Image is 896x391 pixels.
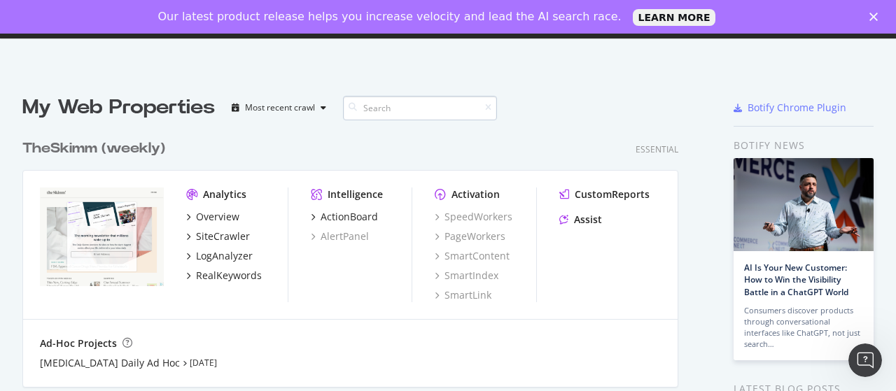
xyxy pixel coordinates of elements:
[40,336,117,350] div: Ad-Hoc Projects
[40,187,164,287] img: diabetesdaily.com
[158,10,622,24] div: Our latest product release helps you increase velocity and lead the AI search race.
[321,210,378,224] div: ActionBoard
[186,269,262,283] a: RealKeywords
[574,213,602,227] div: Assist
[343,96,497,120] input: Search
[203,187,246,201] div: Analytics
[633,9,716,26] a: LEARN MORE
[435,288,491,302] a: SmartLink
[186,249,253,263] a: LogAnalyzer
[328,187,383,201] div: Intelligence
[22,138,171,159] a: TheSkimm (weekly)
[435,229,505,243] a: PageWorkers
[311,229,369,243] a: AlertPanel
[196,269,262,283] div: RealKeywords
[245,104,315,112] div: Most recent crawl
[190,357,217,369] a: [DATE]
[196,229,250,243] div: SiteCrawler
[734,158,874,251] img: AI Is Your New Customer: How to Win the Visibility Battle in a ChatGPT World
[435,249,510,263] a: SmartContent
[22,138,165,159] div: TheSkimm (weekly)
[748,101,846,115] div: Botify Chrome Plugin
[435,269,498,283] a: SmartIndex
[226,97,332,119] button: Most recent crawl
[451,187,500,201] div: Activation
[559,213,602,227] a: Assist
[734,101,846,115] a: Botify Chrome Plugin
[869,13,883,21] div: Close
[559,187,650,201] a: CustomReports
[575,187,650,201] div: CustomReports
[22,94,215,122] div: My Web Properties
[636,143,678,155] div: Essential
[186,210,239,224] a: Overview
[196,249,253,263] div: LogAnalyzer
[196,210,239,224] div: Overview
[40,356,180,370] a: [MEDICAL_DATA] Daily Ad Hoc
[744,262,848,297] a: AI Is Your New Customer: How to Win the Visibility Battle in a ChatGPT World
[734,138,874,153] div: Botify news
[744,305,863,350] div: Consumers discover products through conversational interfaces like ChatGPT, not just search…
[848,343,882,377] iframe: Intercom live chat
[311,210,378,224] a: ActionBoard
[186,229,250,243] a: SiteCrawler
[435,210,512,224] a: SpeedWorkers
